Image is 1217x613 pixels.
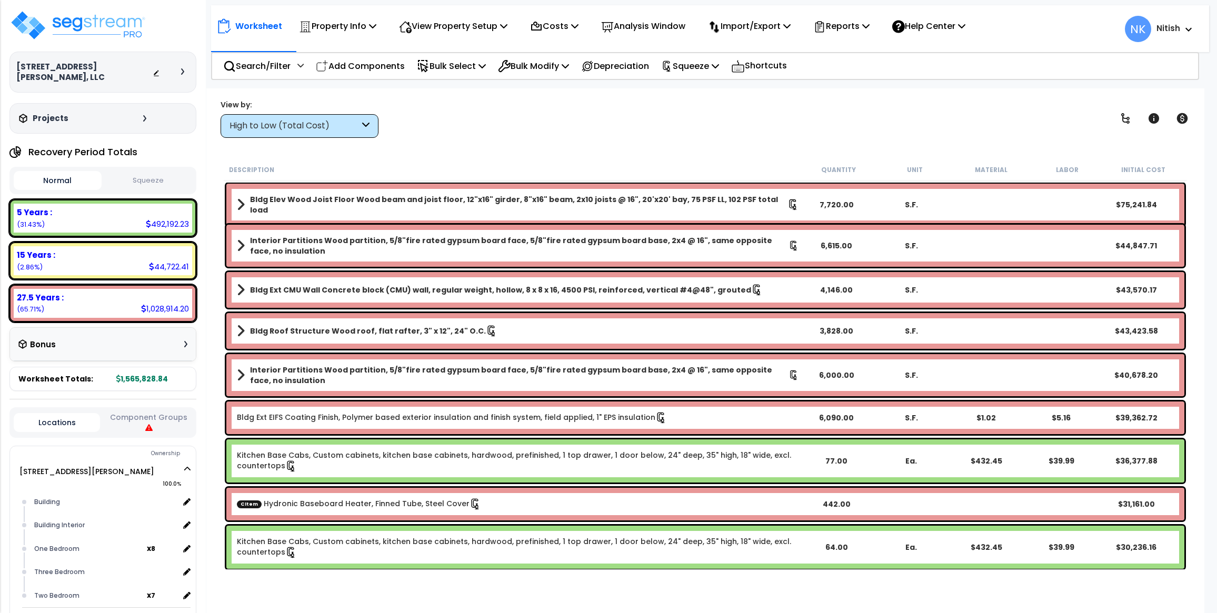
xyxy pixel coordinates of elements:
[237,500,262,508] span: CItem
[16,62,153,83] h3: [STREET_ADDRESS][PERSON_NAME], LLC
[1121,166,1165,174] small: Initial Cost
[1099,413,1173,423] div: $39,362.72
[299,19,376,33] p: Property Info
[19,466,154,477] a: [STREET_ADDRESS][PERSON_NAME] 100.0%
[725,53,793,79] div: Shortcuts
[32,589,147,602] div: Two Bedroom
[530,19,578,33] p: Costs
[874,240,949,251] div: S.F.
[316,59,405,73] p: Add Components
[237,450,799,472] a: Individual Item
[151,591,155,600] small: 7
[399,19,507,33] p: View Property Setup
[661,59,719,73] p: Squeeze
[1024,456,1099,466] div: $39.99
[417,59,486,73] p: Bulk Select
[105,411,192,434] button: Component Groups
[731,58,787,74] p: Shortcuts
[799,199,874,210] div: 7,720.00
[1099,199,1173,210] div: $75,241.84
[229,166,274,174] small: Description
[1056,166,1079,174] small: Labor
[163,478,191,490] span: 100.0%
[1024,413,1099,423] div: $5.16
[874,413,949,423] div: S.F.
[949,413,1023,423] div: $1.02
[141,303,189,314] div: 1,028,914.20
[147,542,178,555] span: location multiplier
[223,59,291,73] p: Search/Filter
[1099,456,1173,466] div: $36,377.88
[32,566,179,578] div: Three Bedroom
[949,456,1023,466] div: $432.45
[14,171,102,190] button: Normal
[821,166,856,174] small: Quantity
[17,220,45,229] small: 31.433335331848912%
[14,413,100,432] button: Locations
[151,545,155,553] small: 8
[237,365,799,386] a: Assembly Title
[221,99,378,110] div: View by:
[116,374,168,384] b: 1,565,828.84
[1099,370,1173,380] div: $40,678.20
[30,340,56,349] h3: Bonus
[147,590,155,600] b: x
[799,240,874,251] div: 6,615.00
[799,326,874,336] div: 3,828.00
[32,496,179,508] div: Building
[237,536,799,558] a: Individual Item
[874,370,949,380] div: S.F.
[18,374,93,384] span: Worksheet Totals:
[975,166,1007,174] small: Material
[799,542,874,552] div: 64.00
[28,147,137,157] h4: Recovery Period Totals
[237,194,799,215] a: Assembly Title
[1125,16,1151,42] span: NK
[310,54,411,78] div: Add Components
[147,589,178,602] span: location multiplier
[17,305,44,314] small: 65.71051533320845%
[250,194,787,215] b: Bldg Elev Wood Joist Floor Wood beam and joist floor, 12"x16" girder, 8"x16" beam, 2x10 joists @ ...
[813,19,870,33] p: Reports
[9,9,146,41] img: logo_pro_r.png
[149,261,189,272] div: 44,722.41
[581,59,649,73] p: Depreciation
[874,285,949,295] div: S.F.
[237,498,481,510] a: Custom Item
[250,326,486,336] b: Bldg Roof Structure Wood roof, flat rafter, 3" x 12", 24" O.C.
[1099,542,1173,552] div: $30,236.16
[17,207,52,218] b: 5 Years :
[799,285,874,295] div: 4,146.00
[1099,240,1173,251] div: $44,847.71
[799,456,874,466] div: 77.00
[1024,542,1099,552] div: $39.99
[907,166,923,174] small: Unit
[237,235,799,256] a: Assembly Title
[235,19,282,33] p: Worksheet
[17,263,43,272] small: 2.8561493349426366%
[799,370,874,380] div: 6,000.00
[32,542,147,555] div: One Bedroom
[1099,285,1173,295] div: $43,570.17
[104,172,192,190] button: Squeeze
[601,19,685,33] p: Analysis Window
[1156,23,1180,34] b: Nitish
[237,412,667,424] a: Individual Item
[237,324,799,338] a: Assembly Title
[33,113,68,124] h3: Projects
[1099,499,1173,509] div: $31,161.00
[17,249,55,260] b: 15 Years :
[230,120,360,132] div: High to Low (Total Cost)
[708,19,791,33] p: Import/Export
[31,447,196,460] div: Ownership
[146,218,189,229] div: 492,192.23
[147,543,155,554] b: x
[17,292,64,303] b: 27.5 Years :
[1099,326,1173,336] div: $43,423.58
[237,283,799,297] a: Assembly Title
[874,199,949,210] div: S.F.
[250,365,789,386] b: Interior Partitions Wood partition, 5/8"fire rated gypsum board face, 5/8"fire rated gypsum board...
[874,456,949,466] div: Ea.
[874,542,949,552] div: Ea.
[874,326,949,336] div: S.F.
